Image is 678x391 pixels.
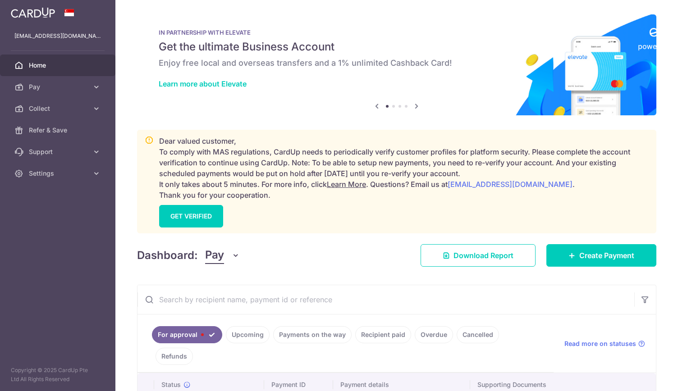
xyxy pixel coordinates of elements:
[327,180,366,189] a: Learn More
[29,169,88,178] span: Settings
[421,244,536,267] a: Download Report
[137,14,656,115] img: Renovation banner
[159,136,649,200] p: Dear valued customer, To comply with MAS regulations, CardUp needs to periodically verify custome...
[546,244,656,267] a: Create Payment
[29,82,88,91] span: Pay
[29,147,88,156] span: Support
[457,326,499,343] a: Cancelled
[159,205,223,227] a: GET VERIFIED
[273,326,352,343] a: Payments on the way
[564,339,636,348] span: Read more on statuses
[156,348,193,365] a: Refunds
[415,326,453,343] a: Overdue
[159,58,635,68] h6: Enjoy free local and overseas transfers and a 1% unlimited Cashback Card!
[161,380,181,389] span: Status
[448,180,573,189] a: [EMAIL_ADDRESS][DOMAIN_NAME]
[159,40,635,54] h5: Get the ultimate Business Account
[355,326,411,343] a: Recipient paid
[564,339,645,348] a: Read more on statuses
[14,32,101,41] p: [EMAIL_ADDRESS][DOMAIN_NAME]
[29,126,88,135] span: Refer & Save
[152,326,222,343] a: For approval
[454,250,513,261] span: Download Report
[159,29,635,36] p: IN PARTNERSHIP WITH ELEVATE
[29,104,88,113] span: Collect
[226,326,270,343] a: Upcoming
[205,247,224,264] span: Pay
[579,250,634,261] span: Create Payment
[29,61,88,70] span: Home
[137,247,198,264] h4: Dashboard:
[137,285,634,314] input: Search by recipient name, payment id or reference
[11,7,55,18] img: CardUp
[159,79,247,88] a: Learn more about Elevate
[205,247,240,264] button: Pay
